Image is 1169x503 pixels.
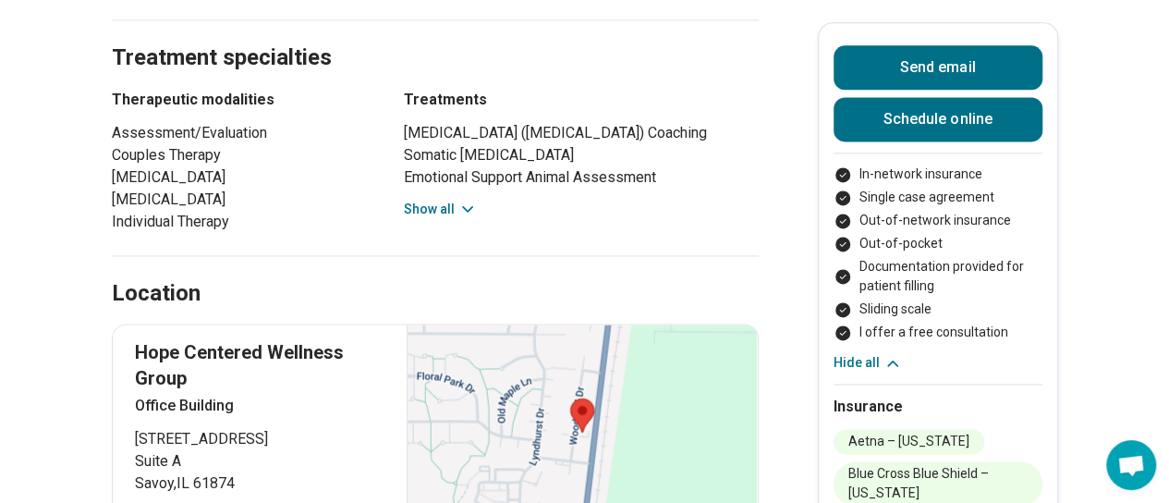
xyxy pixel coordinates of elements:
[112,89,371,111] h3: Therapeutic modalities
[112,211,371,233] li: Individual Therapy
[834,323,1042,342] li: I offer a free consultation
[404,200,477,219] button: Show all
[834,97,1042,141] a: Schedule online
[834,396,1042,418] h2: Insurance
[135,450,385,472] span: Suite A
[834,234,1042,253] li: Out-of-pocket
[1106,440,1156,490] a: Open chat
[112,144,371,166] li: Couples Therapy
[112,278,201,310] h2: Location
[404,89,759,111] h3: Treatments
[135,428,385,450] span: [STREET_ADDRESS]
[404,144,759,166] li: Somatic [MEDICAL_DATA]
[834,257,1042,296] li: Documentation provided for patient filling
[135,472,385,495] span: Savoy , IL 61874
[135,395,385,417] p: Office Building
[112,122,371,144] li: Assessment/Evaluation
[834,353,902,373] button: Hide all
[112,166,371,189] li: [MEDICAL_DATA]
[404,166,759,189] li: Emotional Support Animal Assessment
[834,165,1042,184] li: In-network insurance
[834,211,1042,230] li: Out-of-network insurance
[404,122,759,144] li: [MEDICAL_DATA] ([MEDICAL_DATA]) Coaching
[834,429,984,454] li: Aetna – [US_STATE]
[834,45,1042,90] button: Send email
[834,188,1042,207] li: Single case agreement
[112,189,371,211] li: [MEDICAL_DATA]
[834,165,1042,342] ul: Payment options
[135,339,385,391] p: Hope Centered Wellness Group
[834,300,1042,319] li: Sliding scale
